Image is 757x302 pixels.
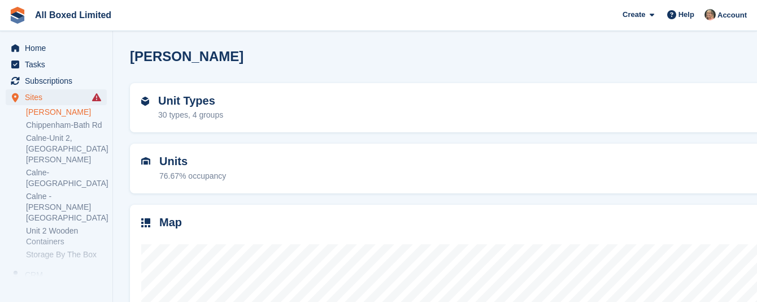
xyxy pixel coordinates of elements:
h2: [PERSON_NAME] [130,49,243,64]
a: menu [6,40,107,56]
a: menu [6,89,107,105]
span: Account [717,10,747,21]
img: map-icn-33ee37083ee616e46c38cad1a60f524a97daa1e2b2c8c0bc3eb3415660979fc1.svg [141,218,150,227]
span: Help [678,9,694,20]
a: menu [6,57,107,72]
span: Tasks [25,57,93,72]
h2: Unit Types [158,94,223,107]
img: unit-type-icn-2b2737a686de81e16bb02015468b77c625bbabd49415b5ef34ead5e3b44a266d.svg [141,97,149,106]
a: Chippenham-Bath Rd [26,120,107,131]
a: Calne-Unit 2, [GEOGRAPHIC_DATA][PERSON_NAME] [26,133,107,165]
a: [PERSON_NAME] [26,107,107,118]
h2: Map [159,216,182,229]
a: Unit 2 Wooden Containers [26,226,107,247]
a: Calne -[PERSON_NAME][GEOGRAPHIC_DATA] [26,191,107,223]
a: All Boxed Limited [31,6,116,24]
img: stora-icon-8386f47178a22dfd0bd8f6a31ec36ba5ce8667c1dd55bd0f319d3a0aa187defe.svg [9,7,26,24]
span: Home [25,40,93,56]
div: 30 types, 4 groups [158,109,223,121]
i: Smart entry sync failures have occurred [92,93,101,102]
a: menu [6,73,107,89]
span: Create [623,9,645,20]
a: Calne-[GEOGRAPHIC_DATA] [26,167,107,189]
img: unit-icn-7be61d7bf1b0ce9d3e12c5938cc71ed9869f7b940bace4675aadf7bd6d80202e.svg [141,157,150,165]
a: Storage By The Box [26,249,107,260]
a: menu [6,267,107,283]
span: Subscriptions [25,73,93,89]
img: Sandie Mills [704,9,716,20]
div: 76.67% occupancy [159,170,226,182]
span: CRM [25,267,93,283]
span: Sites [25,89,93,105]
h2: Units [159,155,226,168]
